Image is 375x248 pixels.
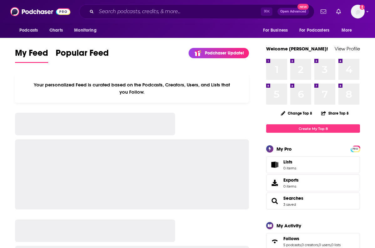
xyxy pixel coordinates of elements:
[321,107,349,119] button: Share Top 8
[318,243,319,247] span: ,
[280,10,306,13] span: Open Advanced
[15,48,48,63] a: My Feed
[15,74,249,103] div: Your personalized Feed is curated based on the Podcasts, Creators, Users, and Lists that you Follow.
[283,159,296,165] span: Lists
[259,24,296,36] button: open menu
[302,243,318,247] a: 0 creators
[283,243,301,247] a: 5 podcasts
[263,26,288,35] span: For Business
[268,197,281,205] a: Searches
[49,26,63,35] span: Charts
[277,109,316,117] button: Change Top 8
[283,177,299,183] span: Exports
[342,26,352,35] span: More
[334,6,343,17] a: Show notifications dropdown
[266,46,328,52] a: Welcome [PERSON_NAME]!
[351,5,365,18] span: Logged in as sarahhallprinc
[277,8,309,15] button: Open AdvancedNew
[268,237,281,246] a: Follows
[266,124,360,133] a: Create My Top 8
[331,243,331,247] span: ,
[276,223,301,229] div: My Activity
[352,146,359,151] a: PRO
[283,166,296,170] span: 0 items
[318,6,329,17] a: Show notifications dropdown
[360,5,365,10] svg: Add a profile image
[352,147,359,151] span: PRO
[56,48,109,63] a: Popular Feed
[268,178,281,187] span: Exports
[297,4,309,10] span: New
[266,174,360,191] a: Exports
[331,243,341,247] a: 0 lists
[56,48,109,62] span: Popular Feed
[79,4,314,19] div: Search podcasts, credits, & more...
[261,8,272,16] span: ⌘ K
[283,159,292,165] span: Lists
[205,50,244,56] p: Podchaser Update!
[319,243,331,247] a: 0 users
[351,5,365,18] button: Show profile menu
[268,160,281,169] span: Lists
[335,46,360,52] a: View Profile
[283,202,296,207] a: 3 saved
[74,26,96,35] span: Monitoring
[337,24,360,36] button: open menu
[19,26,38,35] span: Podcasts
[266,156,360,173] a: Lists
[295,24,338,36] button: open menu
[283,184,299,189] span: 0 items
[266,193,360,209] span: Searches
[10,6,70,18] img: Podchaser - Follow, Share and Rate Podcasts
[70,24,104,36] button: open menu
[96,7,261,17] input: Search podcasts, credits, & more...
[283,236,341,241] a: Follows
[351,5,365,18] img: User Profile
[276,146,292,152] div: My Pro
[299,26,329,35] span: For Podcasters
[301,243,302,247] span: ,
[283,195,303,201] a: Searches
[15,24,46,36] button: open menu
[283,236,299,241] span: Follows
[15,48,48,62] span: My Feed
[45,24,67,36] a: Charts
